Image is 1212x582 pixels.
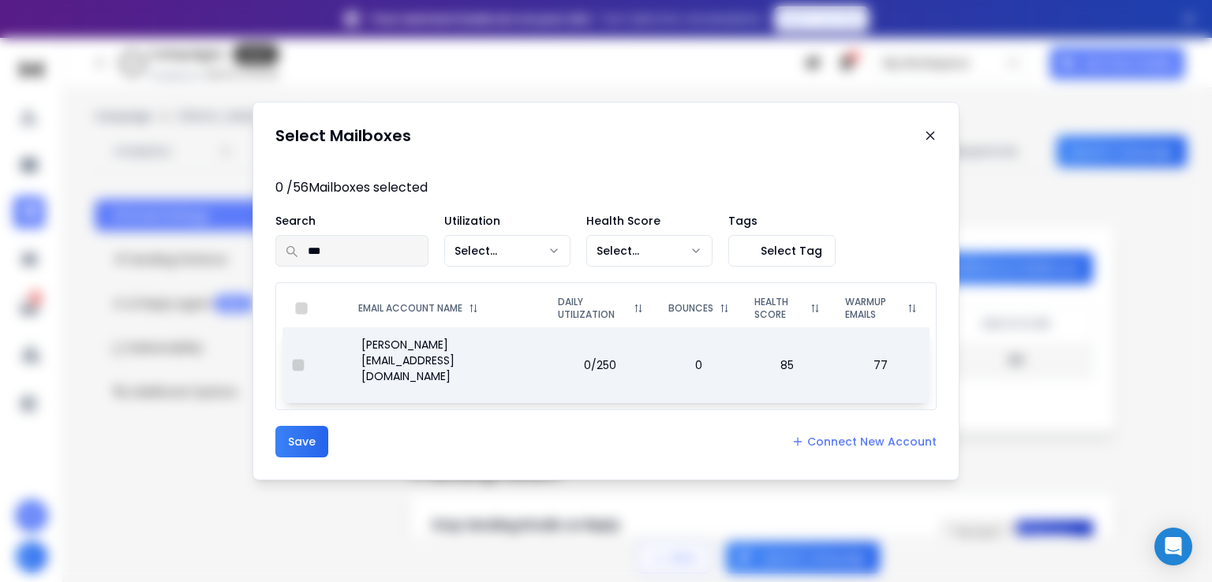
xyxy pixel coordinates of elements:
td: 77 [832,327,930,403]
p: 0 / 56 Mailboxes selected [275,178,937,197]
p: Utilization [444,213,570,229]
p: 0 [665,357,732,373]
p: [PERSON_NAME][EMAIL_ADDRESS][DOMAIN_NAME] [361,337,536,384]
button: Select... [444,235,570,267]
div: Open Intercom Messenger [1154,528,1192,565]
button: Select Tag [728,235,836,267]
h1: Select Mailboxes [275,125,411,147]
button: Save [275,426,328,457]
p: WARMUP EMAILS [845,296,901,321]
p: BOUNCES [668,302,713,315]
a: Connect New Account [791,434,937,450]
td: 0/250 [545,327,656,403]
div: EMAIL ACCOUNT NAME [358,302,533,315]
td: 85 [742,327,832,403]
p: HEALTH SCORE [754,296,804,321]
button: Select... [586,235,713,267]
p: Tags [728,213,836,229]
p: Search [275,213,428,229]
p: DAILY UTILIZATION [558,296,627,321]
p: Health Score [586,213,713,229]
